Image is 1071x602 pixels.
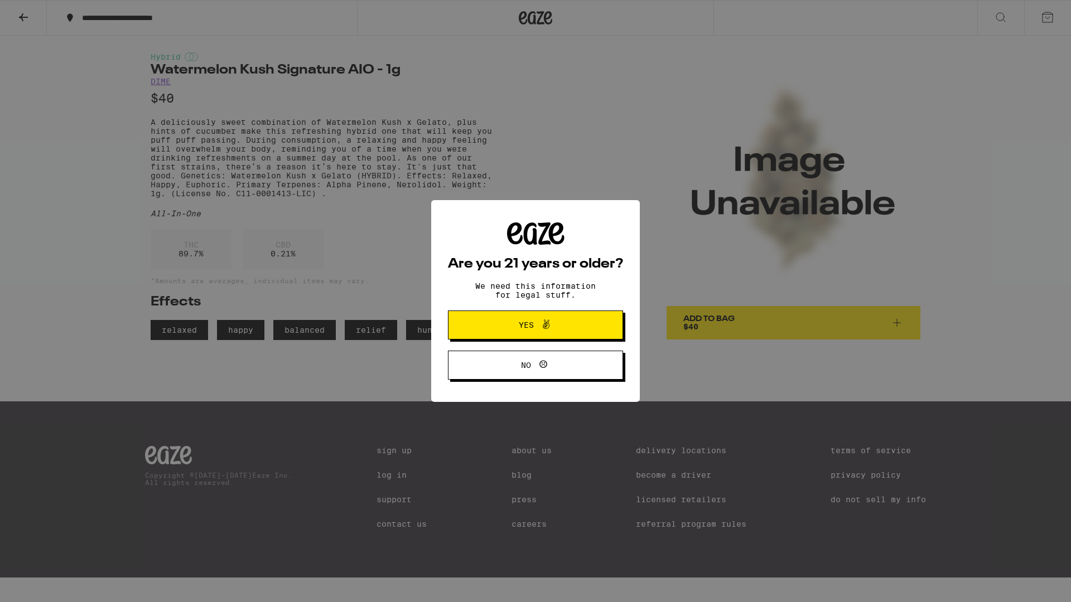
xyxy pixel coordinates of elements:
[466,281,605,299] p: We need this information for legal stuff.
[521,361,531,369] span: No
[519,321,534,329] span: Yes
[448,258,623,271] h2: Are you 21 years or older?
[448,310,623,339] button: Yes
[448,351,623,380] button: No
